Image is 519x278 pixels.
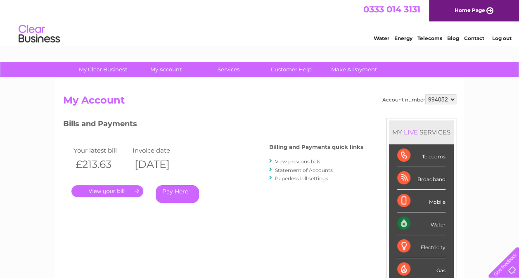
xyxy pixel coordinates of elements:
[63,94,456,110] h2: My Account
[194,62,263,77] a: Services
[397,144,446,167] div: Telecoms
[275,167,333,173] a: Statement of Accounts
[18,21,60,47] img: logo.png
[269,144,363,150] h4: Billing and Payments quick links
[397,235,446,258] div: Electricity
[130,145,190,156] td: Invoice date
[132,62,200,77] a: My Account
[63,118,363,132] h3: Bills and Payments
[69,62,137,77] a: My Clear Business
[71,145,131,156] td: Your latest bill
[397,190,446,212] div: Mobile
[492,35,511,41] a: Log out
[257,62,325,77] a: Customer Help
[71,185,143,197] a: .
[464,35,484,41] a: Contact
[65,5,455,40] div: Clear Business is a trading name of Verastar Limited (registered in [GEOGRAPHIC_DATA] No. 3667643...
[156,185,199,203] a: Pay Here
[275,158,320,165] a: View previous bills
[417,35,442,41] a: Telecoms
[394,35,412,41] a: Energy
[397,212,446,235] div: Water
[363,4,420,14] a: 0333 014 3131
[402,128,419,136] div: LIVE
[130,156,190,173] th: [DATE]
[320,62,388,77] a: Make A Payment
[374,35,389,41] a: Water
[275,175,328,181] a: Paperless bill settings
[71,156,131,173] th: £213.63
[447,35,459,41] a: Blog
[389,120,454,144] div: MY SERVICES
[382,94,456,104] div: Account number
[397,167,446,190] div: Broadband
